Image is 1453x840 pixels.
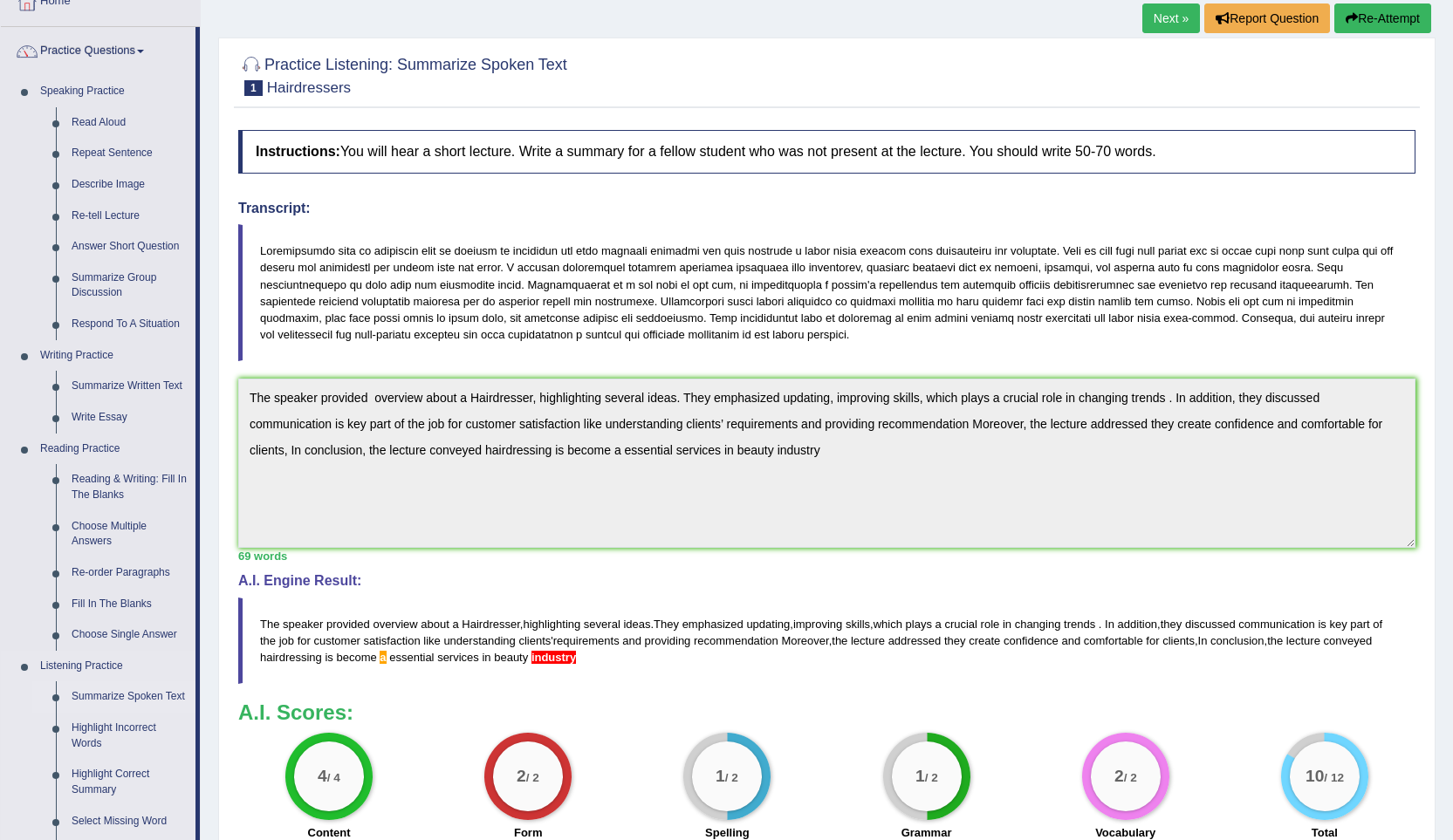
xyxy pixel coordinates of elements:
[260,618,279,631] span: The
[64,169,195,201] a: Describe Image
[915,767,925,786] big: 1
[32,651,195,682] a: Listening Practice
[906,618,932,631] span: plays
[238,52,567,96] h2: Practice Listening: Summarize Spoken Text
[389,651,434,664] span: essential
[1142,3,1200,33] a: Next »
[267,79,351,96] small: Hairdressers
[244,80,263,96] span: 1
[482,651,490,664] span: in
[1105,618,1114,631] span: In
[526,772,539,785] small: / 2
[298,634,311,647] span: for
[888,634,942,647] span: addressed
[654,618,679,631] span: They
[1123,772,1136,785] small: / 2
[1204,3,1330,33] button: Report Question
[318,767,327,786] big: 4
[924,772,937,785] small: / 2
[531,651,576,664] span: Please add a punctuation mark at the end of paragraph. (did you mean: industry.)
[1146,634,1159,647] span: for
[1114,767,1124,786] big: 2
[279,634,294,647] span: job
[423,634,441,647] span: like
[238,598,1415,684] blockquote: , . , , , ' , , ,
[694,634,778,647] span: recommendation
[969,634,1000,647] span: create
[421,618,449,631] span: about
[32,76,195,107] a: Speaking Practice
[336,651,376,664] span: become
[64,511,195,557] a: Choose Multiple Answers
[1198,634,1208,647] span: In
[1084,634,1143,647] span: comfortable
[238,700,353,724] b: A.I. Scores:
[443,634,515,647] span: understanding
[238,573,1415,589] h4: A.I. Engine Result:
[494,651,528,664] span: beauty
[238,201,1415,216] h4: Transcript:
[981,618,1000,631] span: role
[1015,618,1061,631] span: changing
[584,618,620,631] span: several
[936,618,942,631] span: a
[1350,618,1369,631] span: part
[380,651,386,664] span: Use “an” instead of ‘a’ if the following word starts with a vowel sound, e.g. ‘an article’, ‘an h...
[851,634,885,647] span: lecture
[682,618,744,631] span: emphasized
[1064,618,1095,631] span: trends
[1306,767,1324,786] big: 10
[1324,772,1344,785] small: / 12
[1267,634,1283,647] span: the
[238,130,1415,174] h4: You will hear a short lecture. Write a summary for a fellow student who was not present at the le...
[32,340,195,372] a: Writing Practice
[944,618,977,631] span: crucial
[1162,634,1195,647] span: clients
[64,309,195,340] a: Respond To A Situation
[260,634,276,647] span: the
[64,713,195,759] a: Highlight Incorrect Words
[64,619,195,651] a: Choose Single Answer
[1329,618,1347,631] span: key
[523,618,580,631] span: highlighting
[64,201,195,232] a: Re-tell Lecture
[437,651,479,664] span: services
[364,634,421,647] span: satisfaction
[64,107,195,139] a: Read Aloud
[623,618,650,631] span: ideas
[373,618,417,631] span: overview
[64,231,195,263] a: Answer Short Question
[846,618,870,631] span: skills
[1318,618,1326,631] span: is
[1185,618,1236,631] span: discussed
[1003,618,1011,631] span: in
[313,634,360,647] span: customer
[238,224,1415,361] blockquote: Loremipsumdo sita co adipiscin elit se doeiusm te incididun utl etdo magnaali enimadmi ven quis n...
[1061,634,1080,647] span: and
[370,618,374,631] span: Possible typo: you repeated a whitespace (did you mean: )
[1099,618,1102,631] span: Don’t put a space before the full stop. (did you mean: .)
[944,634,966,647] span: they
[64,806,195,837] a: Select Missing Word
[746,618,790,631] span: updating
[793,618,842,631] span: improving
[1324,634,1373,647] span: conveyed
[518,634,551,647] span: clients
[1210,634,1264,647] span: conclusion
[553,634,620,647] span: requirements
[1161,618,1182,631] span: they
[1095,618,1099,631] span: Don’t put a space before the full stop. (did you mean: .)
[64,589,195,620] a: Fill In The Blanks
[517,767,526,786] big: 2
[260,651,322,664] span: hairdressing
[64,464,195,510] a: Reading & Writing: Fill In The Blanks
[326,618,370,631] span: provided
[64,759,195,805] a: Highlight Correct Summary
[725,772,738,785] small: / 2
[1004,634,1059,647] span: confidence
[622,634,641,647] span: and
[1373,618,1382,631] span: of
[716,767,725,786] big: 1
[64,557,195,589] a: Re-order Paragraphs
[64,263,195,309] a: Summarize Group Discussion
